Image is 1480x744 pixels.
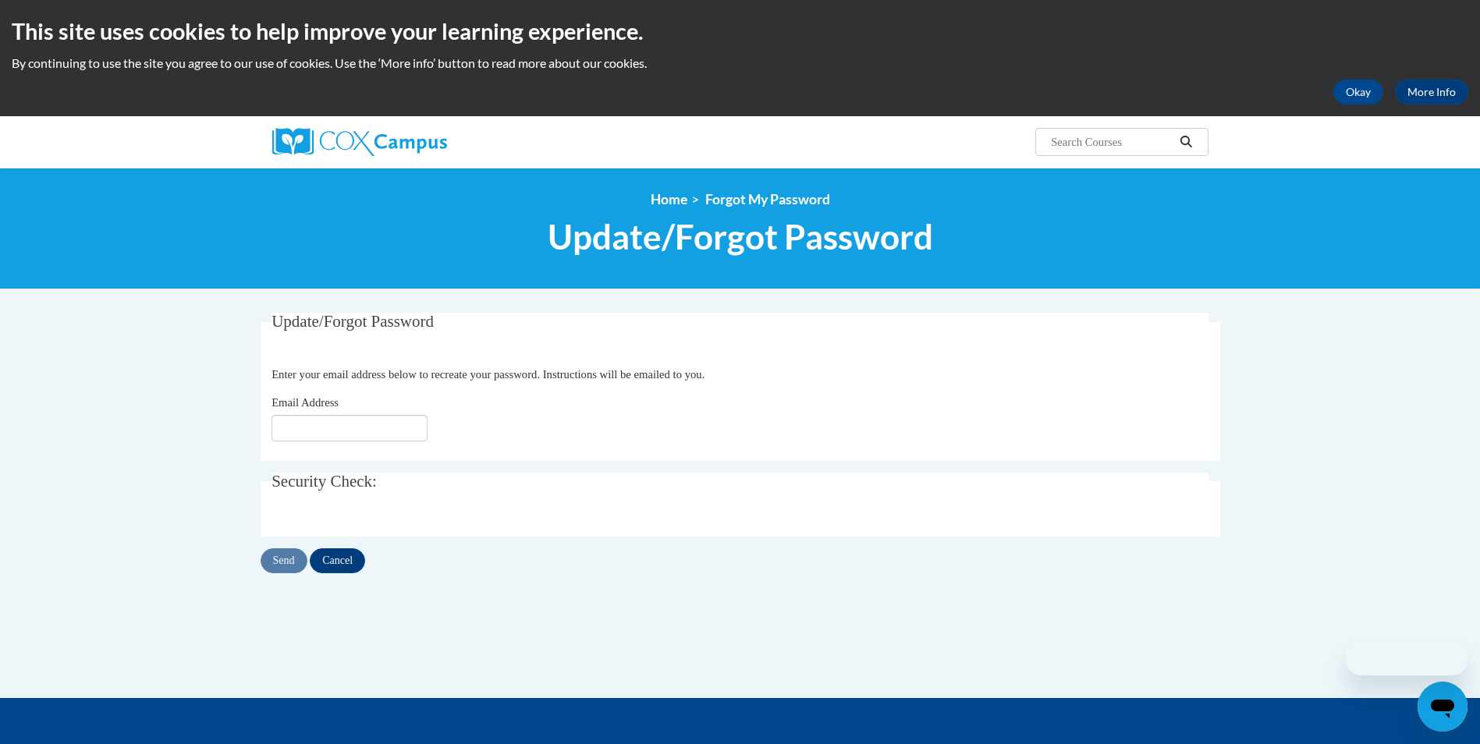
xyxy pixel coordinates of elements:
[705,191,830,207] span: Forgot My Password
[12,55,1468,72] p: By continuing to use the site you agree to our use of cookies. Use the ‘More info’ button to read...
[1174,133,1198,151] button: Search
[310,548,365,573] input: Cancel
[1418,682,1468,732] iframe: Button to launch messaging window
[272,128,569,156] a: Cox Campus
[272,415,428,441] input: Email
[651,191,687,207] a: Home
[272,368,705,381] span: Enter your email address below to recreate your password. Instructions will be emailed to you.
[272,396,339,409] span: Email Address
[272,312,434,331] span: Update/Forgot Password
[1395,80,1468,105] a: More Info
[12,16,1468,47] h2: This site uses cookies to help improve your learning experience.
[272,128,447,156] img: Cox Campus
[272,472,377,491] span: Security Check:
[1049,133,1174,151] input: Search Courses
[1333,80,1383,105] button: Okay
[548,216,933,257] span: Update/Forgot Password
[1346,641,1468,675] iframe: Message from company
